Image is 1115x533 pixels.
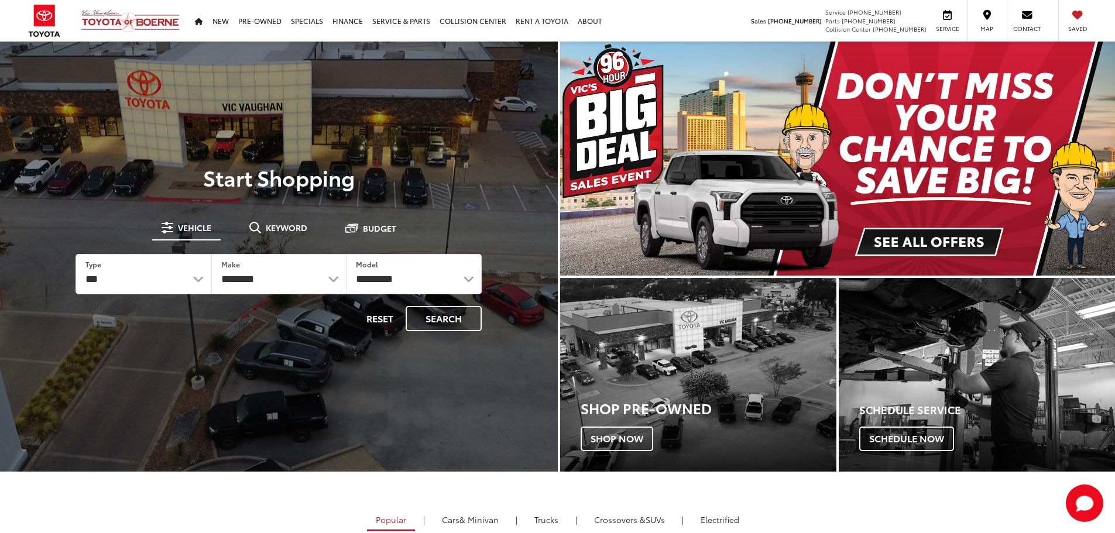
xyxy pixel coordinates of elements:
span: Contact [1013,25,1041,33]
span: [PHONE_NUMBER] [848,8,901,16]
span: Crossovers & [594,514,646,525]
span: Service [934,25,960,33]
span: [PHONE_NUMBER] [768,16,822,25]
span: [PHONE_NUMBER] [842,16,896,25]
a: Electrified [692,510,748,529]
label: Model [356,259,378,269]
a: Trucks [526,510,567,529]
a: Cars [433,510,507,529]
button: Search [406,306,482,331]
li: | [513,514,520,525]
span: Map [974,25,1000,33]
a: SUVs [585,510,674,529]
div: Toyota [839,278,1115,472]
button: Toggle Chat Window [1066,484,1103,522]
span: Vehicle [178,223,211,232]
li: | [420,514,428,525]
a: Shop Pre-Owned Shop Now [560,278,836,472]
p: Start Shopping [49,166,509,189]
span: Saved [1065,25,1090,33]
li: | [679,514,687,525]
span: [PHONE_NUMBER] [873,25,927,33]
span: & Minivan [459,514,499,525]
label: Type [85,259,101,269]
h3: Shop Pre-Owned [581,400,836,415]
span: Parts [825,16,840,25]
svg: Start Chat [1066,484,1103,522]
a: Schedule Service Schedule Now [839,278,1115,472]
span: Keyword [266,223,307,232]
h4: Schedule Service [859,404,1115,416]
span: Shop Now [581,427,653,451]
span: Schedule Now [859,427,954,451]
img: Vic Vaughan Toyota of Boerne [81,9,180,33]
span: Collision Center [825,25,871,33]
label: Make [221,259,240,269]
span: Budget [363,224,396,232]
span: Sales [751,16,766,25]
div: Toyota [560,278,836,472]
span: Service [825,8,846,16]
a: Popular [367,510,415,531]
button: Reset [356,306,403,331]
li: | [572,514,580,525]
